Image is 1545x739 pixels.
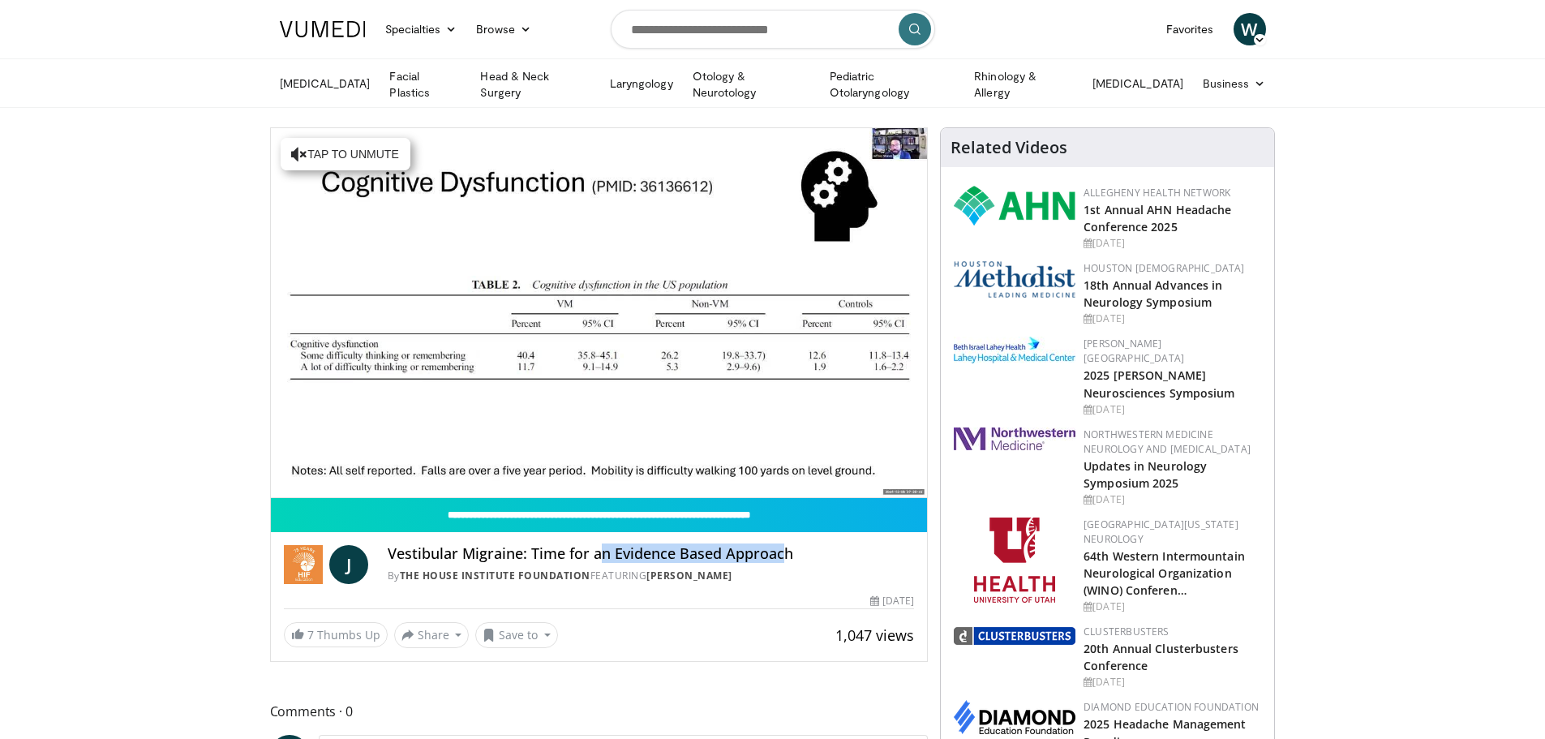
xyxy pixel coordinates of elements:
a: 64th Western Intermountain Neurological Organization (WINO) Conferen… [1084,548,1245,598]
h4: Related Videos [951,138,1067,157]
div: [DATE] [1084,675,1261,690]
a: Facial Plastics [380,68,470,101]
div: [DATE] [1084,492,1261,507]
a: Browse [466,13,541,45]
a: Specialties [376,13,467,45]
video-js: Video Player [271,128,928,498]
a: Otology & Neurotology [683,68,820,101]
a: [MEDICAL_DATA] [270,67,380,100]
button: Share [394,622,470,648]
a: 18th Annual Advances in Neurology Symposium [1084,277,1222,310]
a: Pediatric Otolaryngology [820,68,964,101]
a: Updates in Neurology Symposium 2025 [1084,458,1207,491]
a: The House Institute Foundation [400,569,590,582]
input: Search topics, interventions [611,10,935,49]
div: [DATE] [1084,311,1261,326]
a: 20th Annual Clusterbusters Conference [1084,641,1238,673]
h4: Vestibular Migraine: Time for an Evidence Based Approach [388,545,915,563]
a: 2025 [PERSON_NAME] Neurosciences Symposium [1084,367,1234,400]
img: The House Institute Foundation [284,545,323,584]
a: Clusterbusters [1084,625,1169,638]
a: Houston [DEMOGRAPHIC_DATA] [1084,261,1244,275]
button: Save to [475,622,558,648]
a: [GEOGRAPHIC_DATA][US_STATE] Neurology [1084,518,1238,546]
a: Laryngology [600,67,683,100]
div: By FEATURING [388,569,915,583]
img: 5e4488cc-e109-4a4e-9fd9-73bb9237ee91.png.150x105_q85_autocrop_double_scale_upscale_version-0.2.png [954,261,1075,298]
a: J [329,545,368,584]
a: [PERSON_NAME][GEOGRAPHIC_DATA] [1084,337,1184,365]
div: [DATE] [1084,599,1261,614]
div: [DATE] [870,594,914,608]
div: [DATE] [1084,236,1261,251]
a: [MEDICAL_DATA] [1083,67,1193,100]
a: Northwestern Medicine Neurology and [MEDICAL_DATA] [1084,428,1251,456]
a: 1st Annual AHN Headache Conference 2025 [1084,202,1231,234]
img: e7977282-282c-4444-820d-7cc2733560fd.jpg.150x105_q85_autocrop_double_scale_upscale_version-0.2.jpg [954,337,1075,363]
a: Allegheny Health Network [1084,186,1230,200]
a: Head & Neck Surgery [470,68,599,101]
a: Business [1193,67,1276,100]
a: Diamond Education Foundation [1084,700,1259,714]
span: 1,047 views [835,625,914,645]
div: [DATE] [1084,402,1261,417]
a: Rhinology & Allergy [964,68,1083,101]
img: f6362829-b0a3-407d-a044-59546adfd345.png.150x105_q85_autocrop_double_scale_upscale_version-0.2.png [974,518,1055,603]
a: [PERSON_NAME] [646,569,732,582]
button: Tap to unmute [281,138,410,170]
img: d3be30b6-fe2b-4f13-a5b4-eba975d75fdd.png.150x105_q85_autocrop_double_scale_upscale_version-0.2.png [954,627,1075,645]
a: W [1234,13,1266,45]
img: 2a462fb6-9365-492a-ac79-3166a6f924d8.png.150x105_q85_autocrop_double_scale_upscale_version-0.2.jpg [954,428,1075,450]
span: Comments 0 [270,701,929,722]
img: 628ffacf-ddeb-4409-8647-b4d1102df243.png.150x105_q85_autocrop_double_scale_upscale_version-0.2.png [954,186,1075,226]
img: d0406666-9e5f-4b94-941b-f1257ac5ccaf.png.150x105_q85_autocrop_double_scale_upscale_version-0.2.png [954,700,1075,734]
a: 7 Thumbs Up [284,622,388,647]
span: 7 [307,627,314,642]
img: VuMedi Logo [280,21,366,37]
a: Favorites [1157,13,1224,45]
